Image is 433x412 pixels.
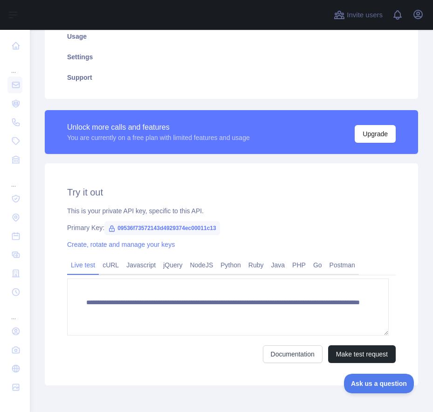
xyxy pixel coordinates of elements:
[344,374,414,393] iframe: Toggle Customer Support
[268,258,289,272] a: Java
[347,10,383,21] span: Invite users
[326,258,359,272] a: Postman
[7,56,22,75] div: ...
[186,258,217,272] a: NodeJS
[67,258,99,272] a: Live test
[289,258,309,272] a: PHP
[56,26,407,47] a: Usage
[309,258,326,272] a: Go
[67,223,396,232] div: Primary Key:
[7,170,22,189] div: ...
[67,206,396,216] div: This is your private API key, specific to this API.
[159,258,186,272] a: jQuery
[104,221,220,235] span: 09536f73572143d4929374ec00011c13
[355,125,396,143] button: Upgrade
[99,258,123,272] a: cURL
[332,7,385,22] button: Invite users
[123,258,159,272] a: Javascript
[245,258,268,272] a: Ruby
[67,186,396,199] h2: Try it out
[56,47,407,67] a: Settings
[67,122,250,133] div: Unlock more calls and features
[328,345,396,363] button: Make test request
[217,258,245,272] a: Python
[56,67,407,88] a: Support
[263,345,323,363] a: Documentation
[67,133,250,142] div: You are currently on a free plan with limited features and usage
[67,241,175,248] a: Create, rotate and manage your keys
[7,302,22,321] div: ...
